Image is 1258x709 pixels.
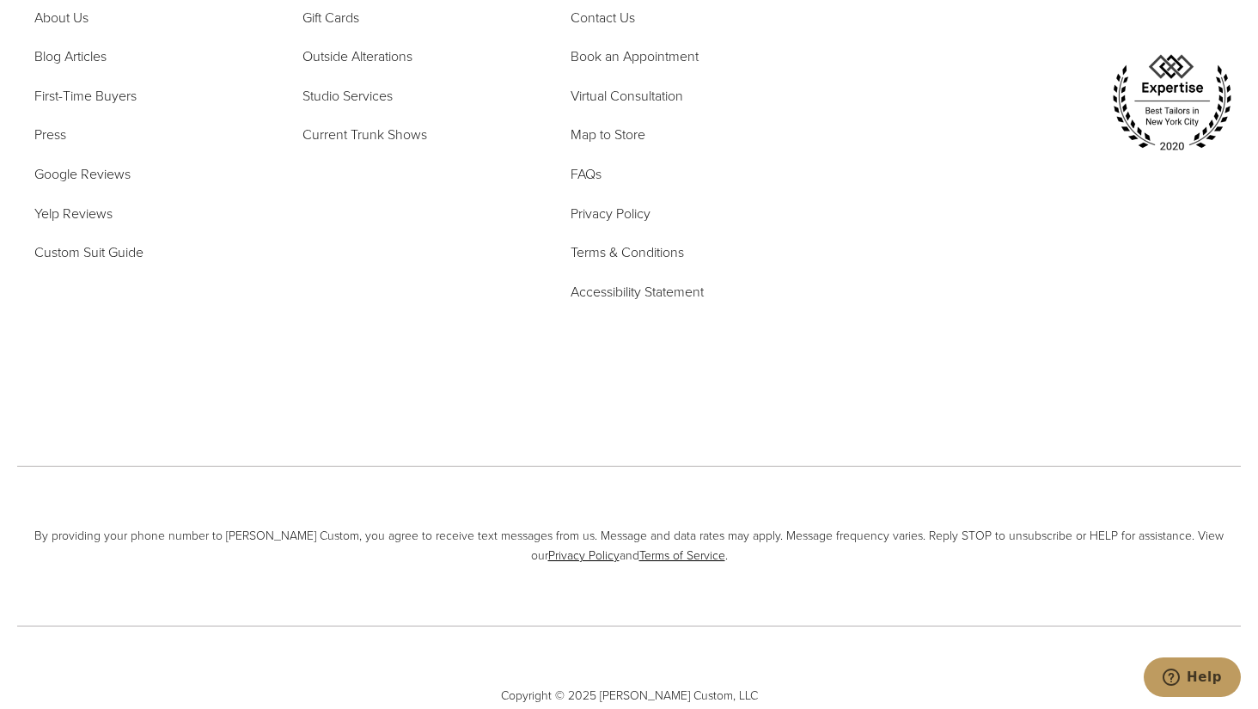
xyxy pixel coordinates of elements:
a: Map to Store [571,124,645,146]
span: Gift Cards [302,8,359,28]
nav: Services Footer Nav [302,7,528,146]
span: Google Reviews [34,164,131,184]
a: Accessibility Statement [571,281,704,303]
span: FAQs [571,164,602,184]
span: Map to Store [571,125,645,144]
a: Virtual Consultation [571,85,683,107]
span: Terms & Conditions [571,242,684,262]
a: Privacy Policy [548,547,620,565]
a: Terms of Service [639,547,725,565]
span: Yelp Reviews [34,204,113,223]
a: Book an Appointment [571,46,699,68]
a: First-Time Buyers [34,85,137,107]
a: Privacy Policy [571,203,650,225]
span: Copyright © 2025 [PERSON_NAME] Custom, LLC [17,687,1241,706]
a: Terms & Conditions [571,241,684,264]
a: Current Trunk Shows [302,124,427,146]
span: Custom Suit Guide [34,242,144,262]
span: About Us [34,8,89,28]
nav: Alan David Footer Nav [34,7,260,264]
a: Gift Cards [302,7,359,29]
a: Google Reviews [34,163,131,186]
a: Press [34,124,66,146]
nav: Support Footer Nav [571,7,796,303]
a: Blog Articles [34,46,107,68]
img: expertise, best tailors in new york city 2020 [1103,48,1241,158]
span: First-Time Buyers [34,86,137,106]
span: Privacy Policy [571,204,650,223]
span: Outside Alterations [302,46,412,66]
a: Contact Us [571,7,635,29]
span: Studio Services [302,86,393,106]
span: Blog Articles [34,46,107,66]
span: Current Trunk Shows [302,125,427,144]
a: Outside Alterations [302,46,412,68]
a: Custom Suit Guide [34,241,144,264]
span: Book an Appointment [571,46,699,66]
a: About Us [34,7,89,29]
span: By providing your phone number to [PERSON_NAME] Custom, you agree to receive text messages from u... [17,527,1241,565]
iframe: Opens a widget where you can chat to one of our agents [1143,657,1241,700]
span: Accessibility Statement [571,282,704,302]
a: Yelp Reviews [34,203,113,225]
a: Studio Services [302,85,393,107]
a: FAQs [571,163,602,186]
span: Virtual Consultation [571,86,683,106]
span: Press [34,125,66,144]
span: Contact Us [571,8,635,28]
